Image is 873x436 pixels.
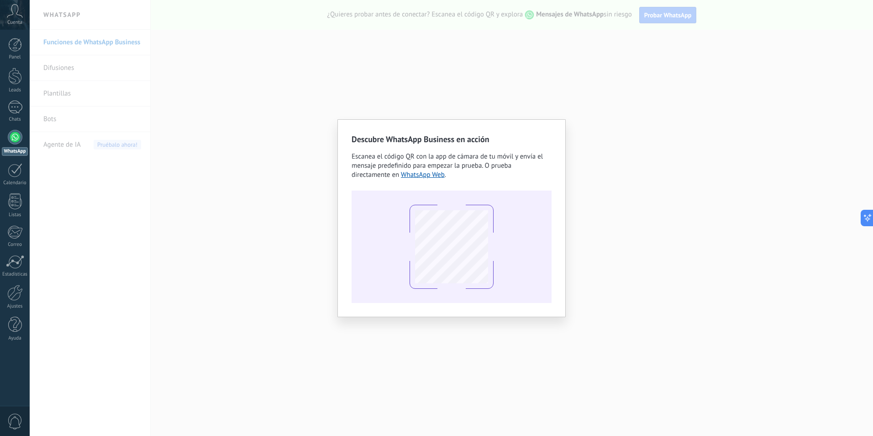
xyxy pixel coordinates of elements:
div: Estadísticas [2,271,28,277]
div: WhatsApp [2,147,28,156]
div: Chats [2,117,28,122]
h2: Descubre WhatsApp Business en acción [352,133,552,145]
a: WhatsApp Web [401,170,445,179]
div: Ayuda [2,335,28,341]
span: Escanea el código QR con la app de cámara de tu móvil y envía el mensaje predefinido para empezar... [352,152,543,179]
div: Correo [2,242,28,248]
div: Calendario [2,180,28,186]
div: Leads [2,87,28,93]
div: Listas [2,212,28,218]
div: Panel [2,54,28,60]
div: Ajustes [2,303,28,309]
span: Cuenta [7,20,22,26]
div: . [352,152,552,180]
